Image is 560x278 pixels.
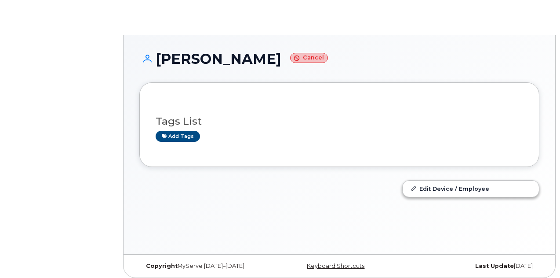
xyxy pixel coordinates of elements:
[290,53,328,63] small: Cancel
[156,116,523,127] h3: Tags List
[475,263,514,269] strong: Last Update
[307,263,364,269] a: Keyboard Shortcuts
[406,263,539,270] div: [DATE]
[403,181,539,196] a: Edit Device / Employee
[156,131,200,142] a: Add tags
[139,51,539,67] h1: [PERSON_NAME]
[146,263,178,269] strong: Copyright
[139,263,273,270] div: MyServe [DATE]–[DATE]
